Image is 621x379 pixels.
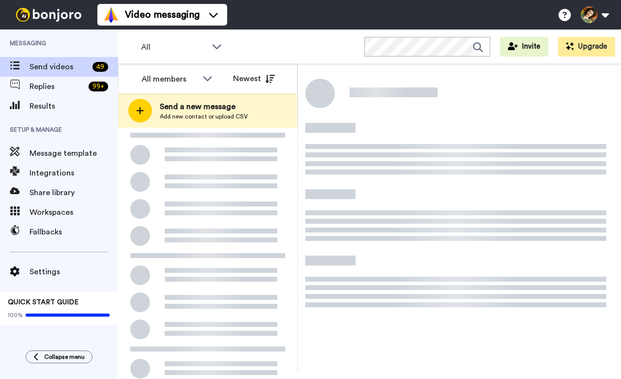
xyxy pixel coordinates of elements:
div: All members [142,73,198,85]
button: Newest [226,69,282,88]
div: 99 + [89,82,108,91]
span: Settings [30,266,118,278]
span: Share library [30,187,118,199]
span: Send a new message [160,101,248,113]
span: Workspaces [30,206,118,218]
span: Results [30,100,118,112]
span: QUICK START GUIDE [8,299,79,306]
span: Add new contact or upload CSV [160,113,248,120]
button: Upgrade [558,37,615,57]
span: Collapse menu [44,353,85,361]
div: 49 [92,62,108,72]
button: Collapse menu [26,350,92,363]
span: Message template [30,147,118,159]
span: Fallbacks [30,226,118,238]
img: bj-logo-header-white.svg [12,8,86,22]
img: vm-color.svg [103,7,119,23]
span: Send videos [30,61,89,73]
button: Invite [500,37,548,57]
span: 100% [8,311,23,319]
span: Video messaging [125,8,200,22]
span: Integrations [30,167,118,179]
span: All [141,41,207,53]
span: Replies [30,81,85,92]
